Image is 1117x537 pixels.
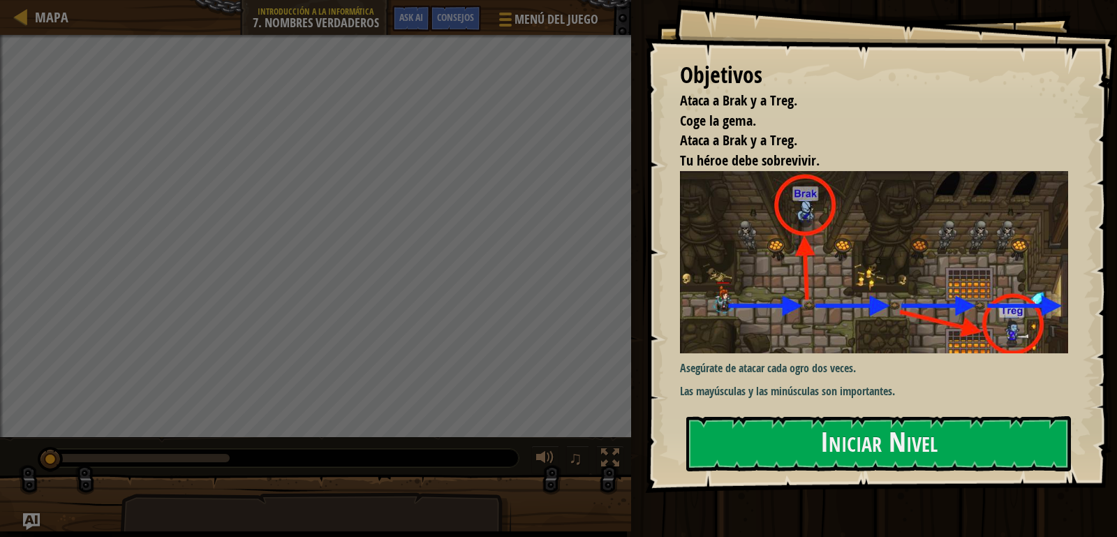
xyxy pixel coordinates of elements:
[531,446,559,474] button: Ajustar volúmen
[680,360,1079,376] p: Asegúrate de atacar cada ogro dos veces.
[663,151,1065,171] li: Tu héroe debe sobrevivir.
[680,91,797,110] span: Ataca a Brak y a Treg.
[680,151,820,170] span: Tu héroe debe sobrevivir.
[680,59,1068,91] div: Objetivos
[569,448,583,469] span: ♫
[399,10,423,24] span: Ask AI
[566,446,590,474] button: ♫
[488,6,607,38] button: Menú del Juego
[35,8,68,27] span: Mapa
[680,131,797,149] span: Ataca a Brak y a Treg.
[680,111,756,130] span: Coge la gema.
[680,383,1079,399] p: Las mayúsculas y las minúsculas son importantes.
[28,8,68,27] a: Mapa
[23,513,40,530] button: Ask AI
[663,91,1065,111] li: Ataca a Brak y a Treg.
[686,416,1071,471] button: Iniciar Nivel
[596,446,624,474] button: Alterna pantalla completa.
[392,6,430,31] button: Ask AI
[663,111,1065,131] li: Coge la gema.
[437,10,474,24] span: Consejos
[680,171,1079,354] img: True names
[515,10,598,29] span: Menú del Juego
[663,131,1065,151] li: Ataca a Brak y a Treg.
